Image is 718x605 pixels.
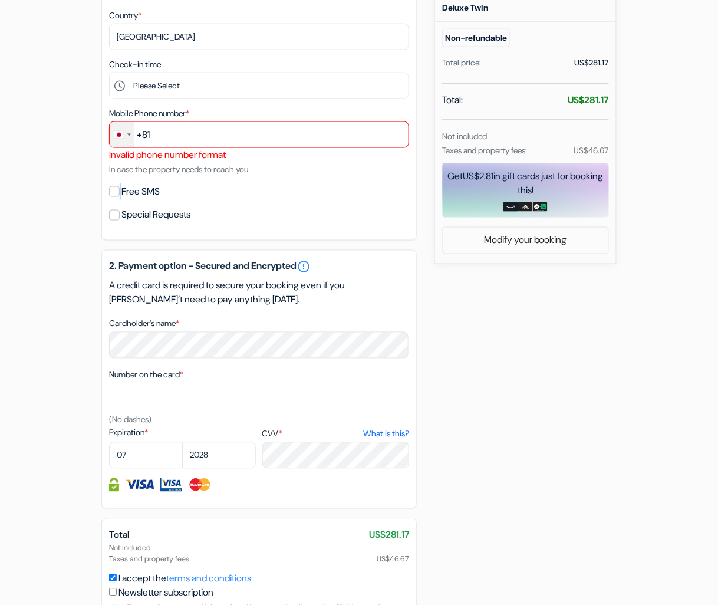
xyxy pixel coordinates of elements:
[518,202,533,212] img: adidas-card.png
[377,554,409,565] span: US$46.67
[109,415,151,425] small: (No dashes)
[188,478,212,492] img: Master Card
[297,260,311,274] a: error_outline
[369,528,409,542] span: US$281.17
[109,427,256,439] label: Expiration
[109,148,409,162] div: Invalid phone number format
[568,94,609,106] strong: US$281.17
[109,279,409,307] p: A credit card is required to secure your booking even if you [PERSON_NAME]’t need to pay anything...
[442,2,488,13] b: Deluxe Twin
[166,573,251,585] a: terms and conditions
[109,164,248,175] small: In case the property needs to reach you
[363,428,409,440] a: What is this?
[121,183,160,200] label: Free SMS
[575,57,609,69] div: US$281.17
[442,93,463,107] span: Total:
[110,122,150,147] button: Change country, selected Japan (+81)
[463,170,494,182] span: US$2.81
[442,131,487,142] small: Not included
[109,9,141,22] label: Country
[442,169,609,198] div: Get in gift cards just for booking this!
[109,318,179,330] label: Cardholder’s name
[574,145,609,156] small: US$46.67
[109,260,409,274] h5: 2. Payment option - Secured and Encrypted
[109,107,189,120] label: Mobile Phone number
[262,428,409,440] label: CVV
[442,57,481,69] div: Total price:
[503,202,518,212] img: amazon-card-no-text.png
[121,207,190,223] label: Special Requests
[109,58,161,71] label: Check-in time
[118,586,213,600] label: Newsletter subscription
[125,478,154,492] img: Visa
[109,529,129,541] span: Total
[109,478,119,492] img: Credit card information fully secured and encrypted
[533,202,548,212] img: uber-uber-eats-card.png
[160,478,182,492] img: Visa Electron
[442,145,527,156] small: Taxes and property fees:
[442,29,510,47] small: Non-refundable
[109,542,409,565] div: Not included Taxes and property fees
[109,369,183,382] label: Number on the card
[137,128,150,142] div: +81
[118,572,251,586] label: I accept the
[443,229,608,252] a: Modify your booking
